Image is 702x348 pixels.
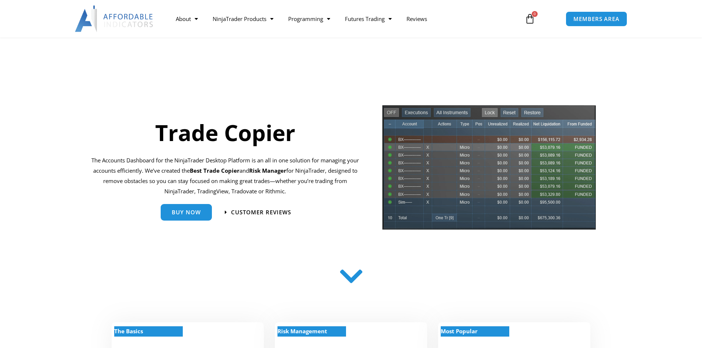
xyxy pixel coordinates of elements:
[168,10,516,27] nav: Menu
[91,117,359,148] h1: Trade Copier
[281,10,338,27] a: Programming
[161,204,212,221] a: Buy Now
[514,8,546,29] a: 0
[168,10,205,27] a: About
[172,210,201,215] span: Buy Now
[91,155,359,196] p: The Accounts Dashboard for the NinjaTrader Desktop Platform is an all in one solution for managin...
[566,11,627,27] a: MEMBERS AREA
[399,10,434,27] a: Reviews
[381,104,597,236] img: tradecopier | Affordable Indicators – NinjaTrader
[277,327,327,335] strong: Risk Management
[190,167,240,174] b: Best Trade Copier
[114,327,143,335] strong: The Basics
[231,210,291,215] span: Customer Reviews
[441,327,478,335] strong: Most Popular
[532,11,538,17] span: 0
[205,10,281,27] a: NinjaTrader Products
[249,167,286,174] strong: Risk Manager
[225,210,291,215] a: Customer Reviews
[338,10,399,27] a: Futures Trading
[573,16,619,22] span: MEMBERS AREA
[75,6,154,32] img: LogoAI | Affordable Indicators – NinjaTrader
